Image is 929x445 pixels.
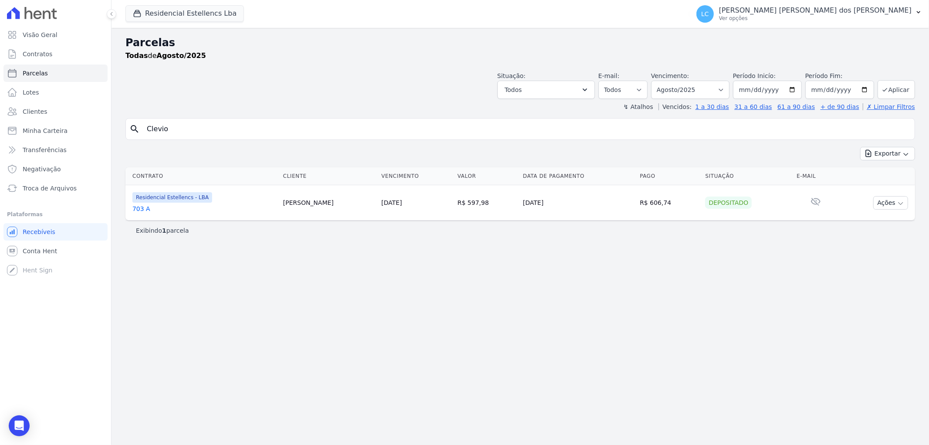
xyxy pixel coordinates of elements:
a: Recebíveis [3,223,108,241]
span: Visão Geral [23,31,57,39]
a: ✗ Limpar Filtros [863,103,915,110]
div: Plataformas [7,209,104,220]
a: 61 a 90 dias [777,103,815,110]
span: Transferências [23,146,67,154]
span: Contratos [23,50,52,58]
th: Vencimento [378,167,454,185]
span: Residencial Estellencs - LBA [132,192,212,203]
i: search [129,124,140,134]
td: [DATE] [520,185,636,221]
span: LC [701,11,709,17]
span: Recebíveis [23,228,55,236]
a: Transferências [3,141,108,159]
th: Valor [454,167,519,185]
span: Clientes [23,107,47,116]
a: + de 90 dias [821,103,859,110]
th: Cliente [280,167,378,185]
strong: Agosto/2025 [157,51,206,60]
th: Contrato [125,167,280,185]
a: Contratos [3,45,108,63]
td: [PERSON_NAME] [280,185,378,221]
label: Situação: [497,72,526,79]
div: Open Intercom Messenger [9,415,30,436]
p: [PERSON_NAME] [PERSON_NAME] dos [PERSON_NAME] [719,6,912,15]
a: Lotes [3,84,108,101]
button: Todos [497,81,595,99]
button: LC [PERSON_NAME] [PERSON_NAME] dos [PERSON_NAME] Ver opções [689,2,929,26]
input: Buscar por nome do lote ou do cliente [142,120,911,138]
span: Parcelas [23,69,48,78]
th: E-mail [793,167,838,185]
label: E-mail: [598,72,620,79]
span: Conta Hent [23,247,57,255]
label: Vencidos: [659,103,692,110]
label: Período Inicío: [733,72,776,79]
label: Período Fim: [805,71,874,81]
a: Visão Geral [3,26,108,44]
th: Data de Pagamento [520,167,636,185]
span: Lotes [23,88,39,97]
th: Pago [636,167,702,185]
a: Conta Hent [3,242,108,260]
button: Ações [873,196,908,210]
p: Ver opções [719,15,912,22]
a: Troca de Arquivos [3,180,108,197]
td: R$ 606,74 [636,185,702,221]
a: Clientes [3,103,108,120]
p: Exibindo parcela [136,226,189,235]
a: Negativação [3,160,108,178]
span: Todos [505,85,522,95]
a: 1 a 30 dias [696,103,729,110]
h2: Parcelas [125,35,915,51]
button: Exportar [860,147,915,160]
label: Vencimento: [651,72,689,79]
b: 1 [162,227,166,234]
label: ↯ Atalhos [623,103,653,110]
span: Negativação [23,165,61,173]
span: Troca de Arquivos [23,184,77,193]
div: Depositado [705,197,752,209]
td: R$ 597,98 [454,185,519,221]
p: de [125,51,206,61]
strong: Todas [125,51,148,60]
span: Minha Carteira [23,126,68,135]
button: Aplicar [878,80,915,99]
a: Minha Carteira [3,122,108,139]
a: [DATE] [382,199,402,206]
a: 703 A [132,204,276,213]
button: Residencial Estellencs Lba [125,5,244,22]
th: Situação [702,167,793,185]
a: Parcelas [3,65,108,82]
a: 31 a 60 dias [734,103,772,110]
